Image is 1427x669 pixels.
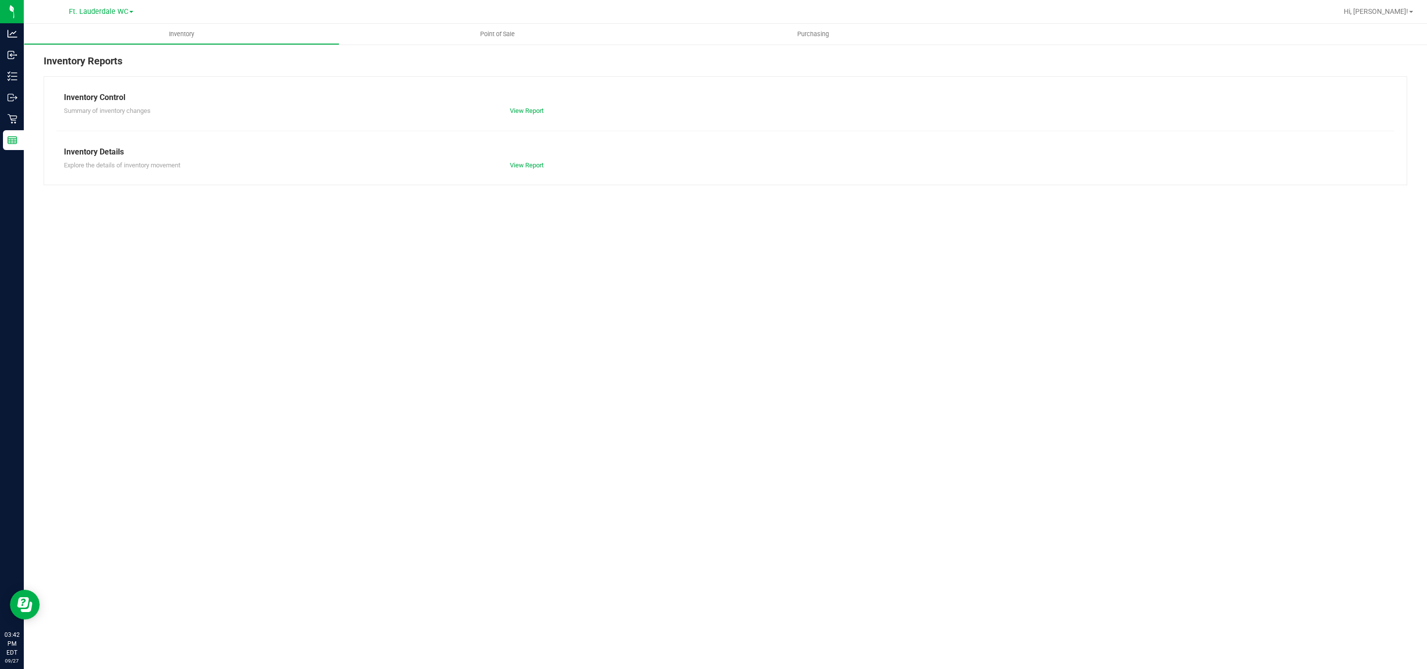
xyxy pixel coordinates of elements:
[510,107,544,114] a: View Report
[64,107,151,114] span: Summary of inventory changes
[10,590,40,619] iframe: Resource center
[784,30,842,39] span: Purchasing
[510,161,544,169] a: View Report
[7,135,17,145] inline-svg: Reports
[7,93,17,103] inline-svg: Outbound
[64,146,1387,158] div: Inventory Details
[7,114,17,124] inline-svg: Retail
[467,30,528,39] span: Point of Sale
[69,7,128,16] span: Ft. Lauderdale WC
[655,24,971,45] a: Purchasing
[339,24,655,45] a: Point of Sale
[156,30,208,39] span: Inventory
[7,71,17,81] inline-svg: Inventory
[4,630,19,657] p: 03:42 PM EDT
[64,92,1387,103] div: Inventory Control
[7,29,17,39] inline-svg: Analytics
[1344,7,1408,15] span: Hi, [PERSON_NAME]!
[24,24,339,45] a: Inventory
[4,657,19,665] p: 09/27
[7,50,17,60] inline-svg: Inbound
[64,161,180,169] span: Explore the details of inventory movement
[44,53,1407,76] div: Inventory Reports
